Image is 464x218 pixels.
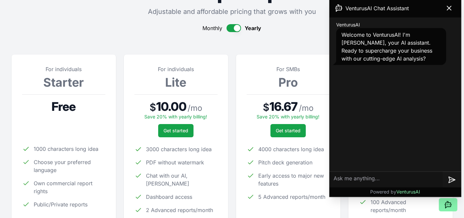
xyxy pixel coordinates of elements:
span: Choose your preferred language [34,158,105,174]
span: 2 Advanced reports/month [146,206,213,214]
span: Own commercial report rights [34,179,105,195]
span: / mo [188,103,202,113]
button: Get started [158,124,194,137]
span: 3000 characters long idea [146,145,212,153]
h3: Pro [247,76,330,89]
p: For individuals [134,65,218,73]
span: $ [150,101,156,113]
span: Get started [276,127,301,134]
span: VenturusAI [397,189,420,195]
span: Pitch deck generation [259,158,313,166]
span: VenturusAI Chat Assistant [345,4,409,12]
button: Get started [270,124,306,137]
span: 100 Advanced reports/month [371,198,442,214]
span: Monthly [203,24,223,32]
span: 1000 characters long idea [34,145,99,153]
p: For individuals [22,65,105,73]
span: Chat with our AI, [PERSON_NAME] [146,172,218,188]
span: Welcome to VenturusAI! I'm [PERSON_NAME], your AI assistant. Ready to supercharge your business w... [341,31,432,62]
span: / mo [299,103,313,113]
span: Early access to major new features [259,172,330,188]
span: Save 20% with yearly billing! [145,114,207,119]
span: 16.67 [269,100,298,113]
span: Yearly [245,24,262,32]
span: 4000 characters long idea [259,145,324,153]
h3: Lite [134,76,218,89]
h3: Starter [22,76,105,89]
span: 10.00 [156,100,186,113]
span: Free [52,100,76,113]
span: Public/Private reports [34,200,88,208]
p: Powered by [371,189,420,196]
span: PDF without watermark [146,158,204,166]
span: Save 20% with yearly billing! [257,114,320,119]
span: Dashboard access [146,193,193,201]
span: Get started [163,127,188,134]
span: 5 Advanced reports/month [259,193,326,201]
span: $ [263,101,269,113]
p: Adjustable and affordable pricing that grows with you [12,7,453,16]
p: For SMBs [247,65,330,73]
span: VenturusAI [336,22,360,28]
